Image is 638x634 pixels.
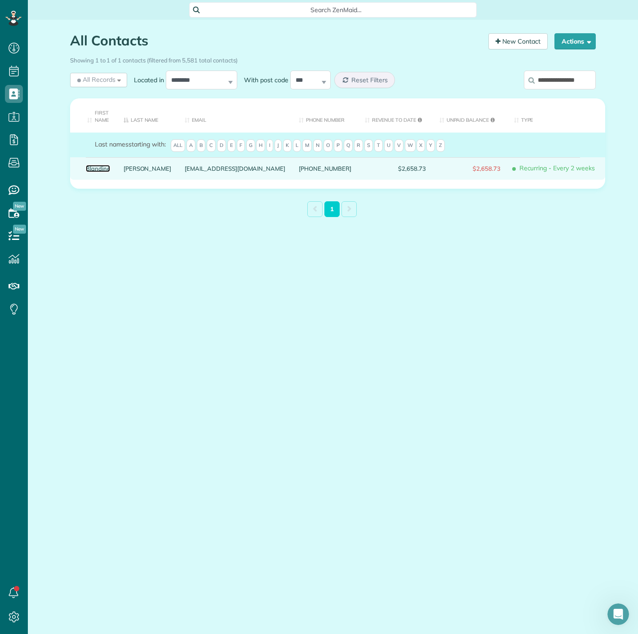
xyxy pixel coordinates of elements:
[416,139,425,152] span: X
[117,98,178,133] th: Last Name: activate to sort column descending
[70,98,117,133] th: First Name: activate to sort column ascending
[313,139,322,152] span: N
[246,139,255,152] span: G
[127,75,166,84] label: Located in
[95,140,166,149] label: starting with:
[351,76,388,84] span: Reset Filters
[488,33,548,49] a: New Contact
[554,33,596,49] button: Actions
[365,165,426,172] span: $2,658.73
[405,139,416,152] span: W
[217,139,226,152] span: D
[426,139,435,152] span: Y
[178,157,292,180] div: [EMAIL_ADDRESS][DOMAIN_NAME]
[433,98,507,133] th: Unpaid Balance: activate to sort column ascending
[237,75,290,84] label: With post code
[13,202,26,211] span: New
[514,161,598,177] span: Recurring - Every 2 weeks
[364,139,373,152] span: S
[384,139,393,152] span: U
[197,139,205,152] span: B
[171,139,185,152] span: All
[266,139,273,152] span: I
[75,75,115,84] span: All Records
[207,139,216,152] span: C
[323,139,332,152] span: O
[292,157,358,180] div: [PHONE_NUMBER]
[324,201,340,217] a: 1
[70,53,596,65] div: Showing 1 to 1 of 1 contacts (filtered from 5,581 total contacts)
[178,98,292,133] th: Email: activate to sort column ascending
[292,98,358,133] th: Phone number: activate to sort column ascending
[439,165,501,172] span: $2,658.73
[283,139,292,152] span: K
[86,165,110,172] a: Blandine
[186,139,195,152] span: A
[95,140,128,148] span: Last names
[394,139,403,152] span: V
[275,139,282,152] span: J
[344,139,353,152] span: Q
[237,139,245,152] span: F
[256,139,265,152] span: H
[358,98,433,133] th: Revenue to Date: activate to sort column ascending
[354,139,363,152] span: R
[334,139,342,152] span: P
[293,139,301,152] span: L
[436,139,445,152] span: Z
[124,165,172,172] a: [PERSON_NAME]
[374,139,383,152] span: T
[227,139,235,152] span: E
[607,603,629,625] iframe: Intercom live chat
[507,98,605,133] th: Type: activate to sort column ascending
[13,225,26,234] span: New
[302,139,312,152] span: M
[70,33,482,48] h1: All Contacts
